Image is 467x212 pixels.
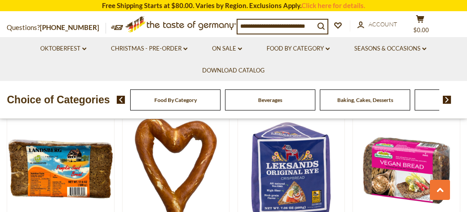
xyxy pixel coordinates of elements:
a: Beverages [258,97,282,103]
img: previous arrow [117,96,125,104]
a: [PHONE_NUMBER] [40,23,99,31]
a: Oktoberfest [40,44,86,54]
a: Seasons & Occasions [354,44,426,54]
a: Food By Category [267,44,330,54]
a: Download Catalog [202,66,265,76]
span: $0.00 [413,26,429,34]
a: Christmas - PRE-ORDER [111,44,187,54]
a: On Sale [212,44,242,54]
a: Account [357,20,397,30]
a: Baking, Cakes, Desserts [337,97,393,103]
span: Account [369,21,397,28]
p: Questions? [7,22,106,34]
a: Click here for details. [301,1,365,9]
button: $0.00 [407,15,433,37]
a: Food By Category [154,97,197,103]
img: next arrow [443,96,451,104]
